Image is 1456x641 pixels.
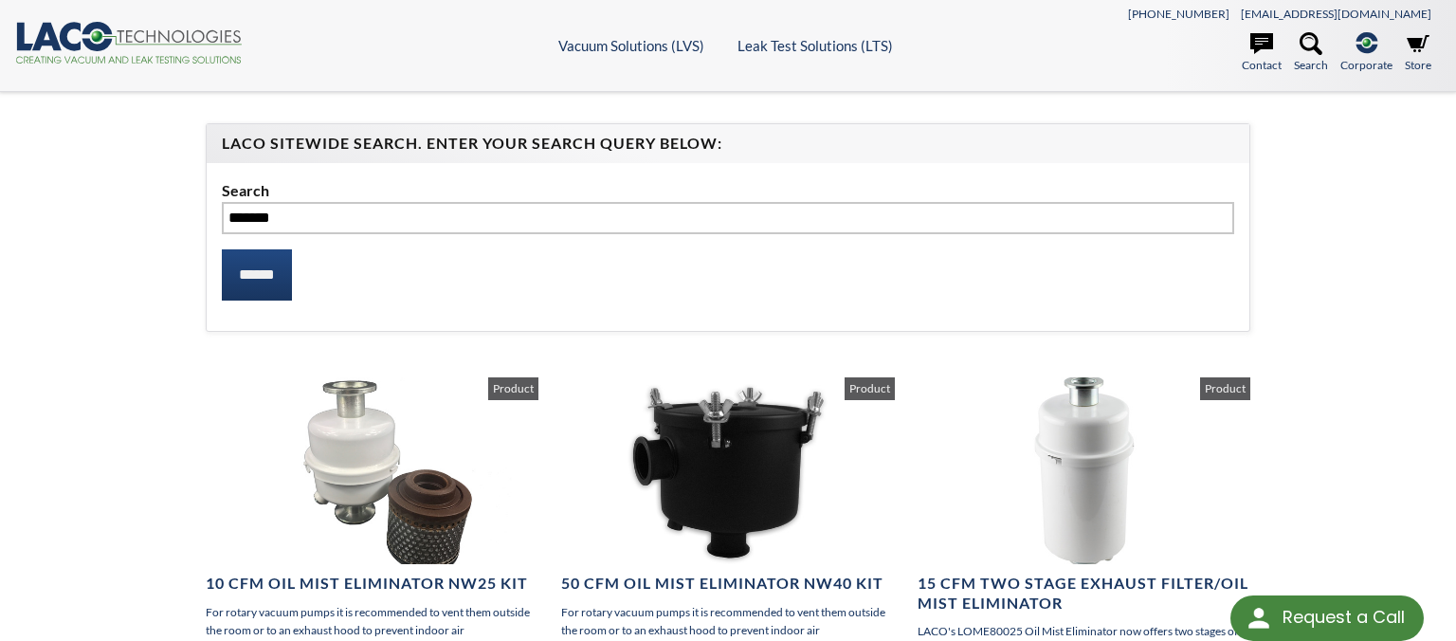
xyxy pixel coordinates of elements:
a: Leak Test Solutions (LTS) [737,37,893,54]
a: Store [1405,32,1431,74]
span: Product [845,377,895,400]
a: Vacuum Solutions (LVS) [558,37,704,54]
span: Product [1200,377,1250,400]
div: Request a Call [1283,595,1405,639]
img: round button [1244,603,1274,633]
span: Product [488,377,538,400]
h4: 50 CFM Oil Mist Eliminator NW40 Kit [561,574,894,594]
a: [PHONE_NUMBER] [1128,7,1229,21]
a: Contact [1242,32,1282,74]
a: Search [1294,32,1328,74]
span: Corporate [1340,56,1392,74]
h4: LACO Sitewide Search. Enter your Search Query Below: [222,134,1234,154]
h4: 10 CFM Oil Mist Eliminator NW25 Kit [206,574,538,594]
a: [EMAIL_ADDRESS][DOMAIN_NAME] [1241,7,1431,21]
label: Search [222,178,1234,203]
div: Request a Call [1230,595,1424,641]
h4: 15 CFM Two Stage Exhaust Filter/Oil Mist Eliminator [918,574,1250,614]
